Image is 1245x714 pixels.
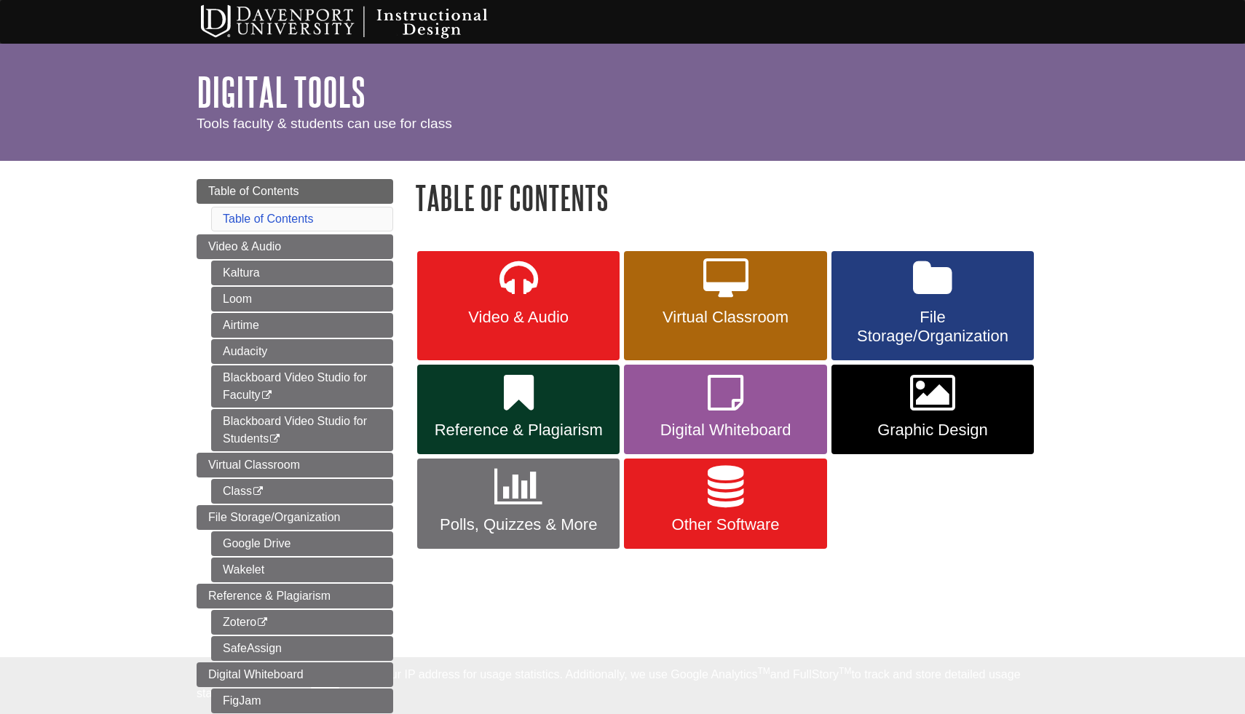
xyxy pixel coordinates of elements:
[208,240,281,253] span: Video & Audio
[261,391,273,400] i: This link opens in a new window
[211,313,393,338] a: Airtime
[211,531,393,556] a: Google Drive
[635,308,815,327] span: Virtual Classroom
[757,666,770,676] sup: TM
[831,251,1034,360] a: File Storage/Organization
[189,4,539,40] img: Davenport University Instructional Design
[624,365,826,455] a: Digital Whiteboard
[197,584,393,608] a: Reference & Plagiarism
[197,179,393,204] a: Table of Contents
[211,610,393,635] a: Zotero
[428,515,609,534] span: Polls, Quizzes & More
[211,558,393,582] a: Wakelet
[211,365,393,408] a: Blackboard Video Studio for Faculty
[417,251,620,360] a: Video & Audio
[197,666,1048,705] div: This site uses cookies and records your IP address for usage statistics. Additionally, we use Goo...
[842,308,1023,346] span: File Storage/Organization
[256,618,269,627] i: This link opens in a new window
[415,179,1048,216] h1: Table of Contents
[197,453,393,477] a: Virtual Classroom
[197,662,393,687] a: Digital Whiteboard
[197,116,452,131] span: Tools faculty & students can use for class
[197,234,393,259] a: Video & Audio
[211,409,393,451] a: Blackboard Video Studio for Students
[635,515,815,534] span: Other Software
[211,339,393,364] a: Audacity
[208,668,304,681] span: Digital Whiteboard
[635,421,815,440] span: Digital Whiteboard
[223,213,314,225] a: Table of Contents
[197,505,393,530] a: File Storage/Organization
[831,365,1034,455] a: Graphic Design
[211,636,393,661] a: SafeAssign
[624,251,826,360] a: Virtual Classroom
[208,185,299,197] span: Table of Contents
[252,487,264,496] i: This link opens in a new window
[624,459,826,549] a: Other Software
[211,689,393,713] a: FigJam
[839,666,851,676] sup: TM
[197,69,365,114] a: Digital Tools
[208,511,340,523] span: File Storage/Organization
[208,590,331,602] span: Reference & Plagiarism
[842,421,1023,440] span: Graphic Design
[211,479,393,504] a: Class
[211,287,393,312] a: Loom
[417,459,620,549] a: Polls, Quizzes & More
[417,365,620,455] a: Reference & Plagiarism
[428,308,609,327] span: Video & Audio
[428,421,609,440] span: Reference & Plagiarism
[211,261,393,285] a: Kaltura
[208,459,300,471] span: Virtual Classroom
[269,435,281,444] i: This link opens in a new window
